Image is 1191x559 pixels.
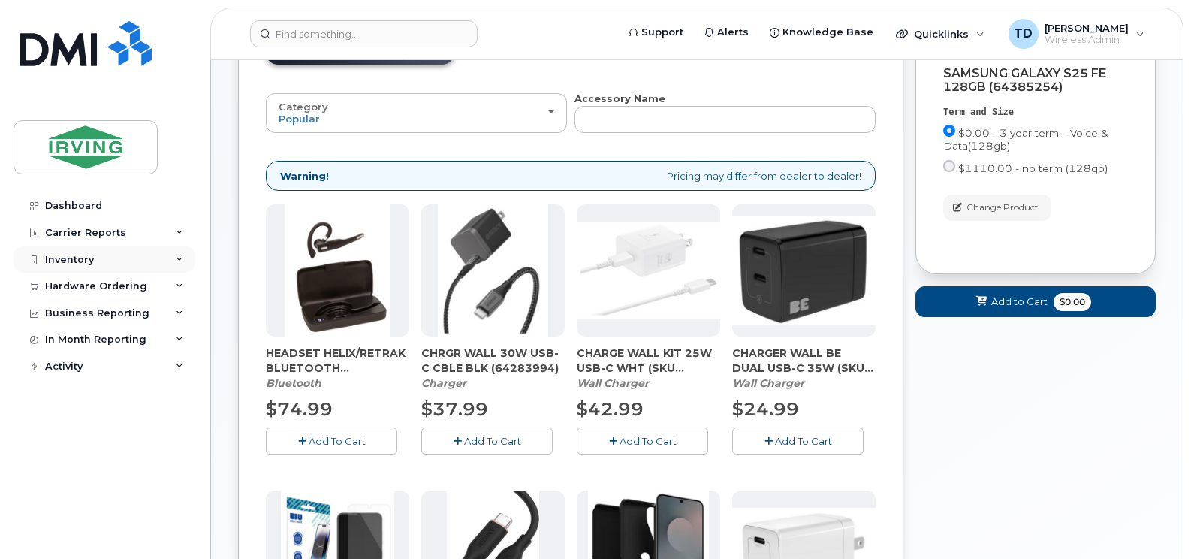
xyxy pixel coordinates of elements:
span: $1110.00 - no term (128gb) [958,162,1108,174]
div: Term and Size [943,106,1128,119]
img: chrgr_wall_30w_-_blk.png [438,204,547,337]
div: Quicklinks [885,19,995,49]
button: Add To Cart [266,428,397,454]
span: Add To Cart [464,435,521,447]
span: CHARGER WALL BE DUAL USB-C 35W (SKU 64281532) [732,346,876,376]
div: CHARGER WALL BE DUAL USB-C 35W (SKU 64281532) [732,346,876,391]
span: Popular [279,113,320,125]
span: Quicklinks [914,28,969,40]
span: Change Product [966,201,1039,214]
span: Knowledge Base [782,25,873,40]
div: Pricing may differ from dealer to dealer! [266,161,876,192]
span: Category [279,101,328,113]
img: CHARGER_WALL_BE_DUAL_USB-C_35W.png [732,216,876,325]
div: CHRGR WALL 30W USB-C CBLE BLK (64283994) [421,346,565,391]
a: Knowledge Base [759,17,884,47]
a: Alerts [694,17,759,47]
span: $42.99 [577,398,644,420]
span: Support [641,25,683,40]
span: $0.00 - 3 year term – Voice & Data(128gb) [943,127,1108,152]
div: SAMSUNG GALAXY S25 FE 128GB (64385254) [943,67,1128,94]
button: Category Popular [266,93,567,132]
span: $0.00 [1054,293,1091,311]
a: Support [618,17,694,47]
input: Find something... [250,20,478,47]
span: Wireless Admin [1045,34,1129,46]
div: Tricia Downard [998,19,1155,49]
span: Alerts [717,25,749,40]
img: CHARGE_WALL_KIT_25W_USB-C_WHT.png [577,222,720,319]
span: $37.99 [421,398,488,420]
div: HEADSET HELIX/RETRAK BLUETOOTH (64254889) [266,346,409,391]
span: Add to Cart [991,295,1048,309]
span: TD [1014,25,1033,43]
span: [PERSON_NAME] [1045,22,1129,34]
em: Charger [421,376,466,390]
input: $0.00 - 3 year term – Voice & Data(128gb) [943,125,955,137]
em: Wall Charger [577,376,649,390]
span: Add To Cart [775,435,832,447]
em: Wall Charger [732,376,804,390]
span: $74.99 [266,398,333,420]
div: CHARGE WALL KIT 25W USB-C WHT (SKU 64287309) [577,346,720,391]
button: Add To Cart [732,428,864,454]
strong: Accessory Name [574,92,665,104]
button: Change Product [943,195,1051,221]
input: $1110.00 - no term (128gb) [943,160,955,172]
span: HEADSET HELIX/RETRAK BLUETOOTH (64254889) [266,346,409,376]
span: Add To Cart [620,435,677,447]
button: Add To Cart [421,428,553,454]
button: Add To Cart [577,428,708,454]
span: Add To Cart [309,435,366,447]
span: $24.99 [732,398,799,420]
span: CHARGE WALL KIT 25W USB-C WHT (SKU 64287309) [577,346,720,376]
strong: Warning! [280,169,329,183]
button: Add to Cart $0.00 [915,286,1156,317]
span: CHRGR WALL 30W USB-C CBLE BLK (64283994) [421,346,565,376]
em: Bluetooth [266,376,321,390]
img: download.png [285,204,391,337]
